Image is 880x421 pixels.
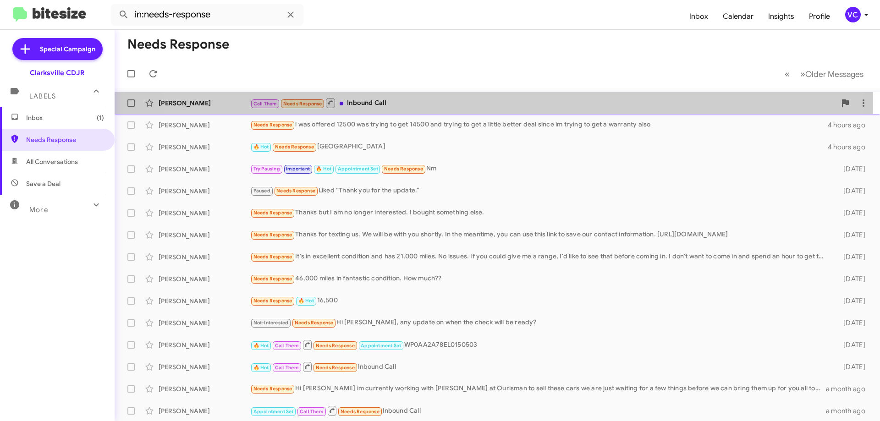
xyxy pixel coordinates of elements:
div: Thanks for texting us. We will be with you shortly. In the meantime, you can use this link to sav... [250,230,829,240]
div: [DATE] [829,362,873,372]
nav: Page navigation example [780,65,869,83]
div: 4 hours ago [828,120,873,130]
div: [PERSON_NAME] [159,142,250,152]
button: Next [795,65,869,83]
span: Needs Response [253,298,292,304]
div: [DATE] [829,340,873,350]
div: [PERSON_NAME] [159,318,250,328]
div: WP0AA2A78EL0150503 [250,339,829,350]
a: Special Campaign [12,38,103,60]
button: VC [837,7,870,22]
div: [GEOGRAPHIC_DATA] [250,142,828,152]
span: (1) [97,113,104,122]
div: Inbound Call [250,361,829,372]
div: a month ago [826,406,873,416]
button: Previous [779,65,795,83]
div: [PERSON_NAME] [159,120,250,130]
span: Call Them [275,343,299,349]
div: It's in excellent condition and has 21,000 miles. No issues. If you could give me a range, I'd li... [250,252,829,262]
span: Appointment Set [253,409,294,415]
span: Appointment Set [361,343,401,349]
div: [PERSON_NAME] [159,384,250,394]
div: i was offered 12500 was trying to get 14500 and trying to get a little better deal since im tryin... [250,120,828,130]
span: Call Them [275,365,299,371]
a: Inbox [682,3,715,30]
div: [PERSON_NAME] [159,230,250,240]
a: Profile [802,3,837,30]
div: [PERSON_NAME] [159,208,250,218]
h1: Needs Response [127,37,229,52]
a: Calendar [715,3,761,30]
div: Inbound Call [250,97,836,109]
span: 🔥 Hot [316,166,331,172]
span: Needs Response [253,122,292,128]
span: Needs Response [253,276,292,282]
div: Clarksville CDJR [30,68,85,77]
a: Insights [761,3,802,30]
span: Inbox [26,113,104,122]
span: Needs Response [295,320,334,326]
div: a month ago [826,384,873,394]
input: Search [111,4,303,26]
span: Call Them [253,101,277,107]
span: Important [286,166,310,172]
div: [PERSON_NAME] [159,406,250,416]
span: 🔥 Hot [298,298,314,304]
div: [PERSON_NAME] [159,186,250,196]
span: Needs Response [316,343,355,349]
div: Liked “Thank you for the update.” [250,186,829,196]
div: 4 hours ago [828,142,873,152]
div: [PERSON_NAME] [159,362,250,372]
div: [DATE] [829,318,873,328]
div: [PERSON_NAME] [159,296,250,306]
span: Appointment Set [338,166,378,172]
div: [DATE] [829,186,873,196]
span: Needs Response [384,166,423,172]
div: Inbound Call [250,405,826,416]
span: Needs Response [253,386,292,392]
div: [DATE] [829,252,873,262]
span: Needs Response [275,144,314,150]
span: Save a Deal [26,179,60,188]
div: [PERSON_NAME] [159,274,250,284]
span: Needs Response [253,232,292,238]
span: Special Campaign [40,44,95,54]
span: Call Them [300,409,324,415]
div: Nm [250,164,829,174]
div: [DATE] [829,296,873,306]
span: Labels [29,92,56,100]
div: [PERSON_NAME] [159,164,250,174]
span: 🔥 Hot [253,343,269,349]
span: Try Pausing [253,166,280,172]
div: 46,000 miles in fantastic condition. How much?? [250,273,829,284]
span: » [800,68,805,80]
span: Older Messages [805,69,863,79]
div: [PERSON_NAME] [159,252,250,262]
span: Needs Response [341,409,379,415]
span: Needs Response [253,210,292,216]
div: [DATE] [829,274,873,284]
div: Hi [PERSON_NAME] im currently working with [PERSON_NAME] at Ourisman to sell these cars we are ju... [250,383,826,394]
span: Needs Response [316,365,355,371]
div: Thanks but I am no longer interested. I bought something else. [250,208,829,218]
span: « [785,68,790,80]
div: [PERSON_NAME] [159,98,250,108]
span: 🔥 Hot [253,144,269,150]
span: Needs Response [253,254,292,260]
span: Needs Response [276,188,315,194]
span: Paused [253,188,270,194]
div: [DATE] [829,164,873,174]
div: [DATE] [829,230,873,240]
div: [DATE] [829,208,873,218]
span: Needs Response [26,135,104,144]
span: All Conversations [26,157,78,166]
div: Hi [PERSON_NAME], any update on when the check will be ready? [250,317,829,328]
div: [PERSON_NAME] [159,340,250,350]
div: VC [845,7,861,22]
span: Not-Interested [253,320,289,326]
span: 🔥 Hot [253,365,269,371]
